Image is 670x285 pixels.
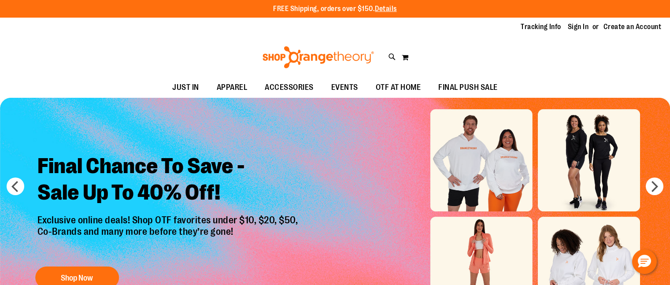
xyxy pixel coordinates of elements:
[568,22,589,32] a: Sign In
[603,22,662,32] a: Create an Account
[331,78,358,97] span: EVENTS
[646,178,663,195] button: next
[429,78,507,98] a: FINAL PUSH SALE
[273,4,397,14] p: FREE Shipping, orders over $150.
[217,78,248,97] span: APPAREL
[521,22,561,32] a: Tracking Info
[376,78,421,97] span: OTF AT HOME
[261,46,375,68] img: Shop Orangetheory
[438,78,498,97] span: FINAL PUSH SALE
[632,249,657,274] button: Hello, have a question? Let’s chat.
[31,215,307,258] p: Exclusive online deals! Shop OTF favorites under $10, $20, $50, Co-Brands and many more before th...
[322,78,367,98] a: EVENTS
[163,78,208,98] a: JUST IN
[172,78,199,97] span: JUST IN
[367,78,430,98] a: OTF AT HOME
[31,146,307,215] h2: Final Chance To Save - Sale Up To 40% Off!
[375,5,397,13] a: Details
[265,78,314,97] span: ACCESSORIES
[256,78,322,98] a: ACCESSORIES
[208,78,256,98] a: APPAREL
[7,178,24,195] button: prev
